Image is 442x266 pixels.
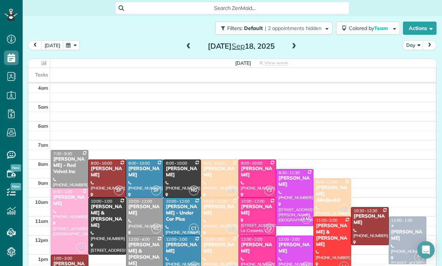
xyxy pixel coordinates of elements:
[38,104,48,110] span: 5am
[91,166,124,178] div: [PERSON_NAME]
[244,25,263,31] span: Default
[301,214,311,224] span: LM
[38,256,48,262] span: 1pm
[316,218,337,223] span: 11:00 - 2:00
[264,60,288,66] span: View week
[354,208,377,213] span: 10:30 - 12:30
[241,237,262,242] span: 12:00 - 2:00
[11,183,21,190] span: New
[212,22,332,35] a: Filters: Default | 2 appointments hidden
[353,213,386,226] div: [PERSON_NAME]
[316,223,349,248] div: [PERSON_NAME] & [PERSON_NAME]
[278,175,312,188] div: [PERSON_NAME]
[203,237,225,242] span: 12:00 - 2:00
[189,224,199,233] span: CT
[166,237,187,242] span: 12:00 - 2:00
[53,156,86,175] div: [PERSON_NAME] - Red Velvet Inc
[403,40,423,50] button: Day
[241,166,274,178] div: [PERSON_NAME]
[203,242,236,254] div: [PERSON_NAME]
[165,242,199,254] div: [PERSON_NAME]
[35,199,48,205] span: 10am
[415,256,424,263] small: 2
[241,204,274,216] div: [PERSON_NAME]
[38,123,48,129] span: 6am
[35,218,48,224] span: 11am
[189,186,199,195] span: NG
[165,204,199,222] div: [PERSON_NAME] - Under Car Plus
[339,205,349,214] span: WB
[91,204,124,229] div: [PERSON_NAME] & [PERSON_NAME]
[336,22,400,35] button: Colored byTeam
[53,194,86,207] div: [PERSON_NAME]
[349,25,390,31] span: Colored by
[129,199,152,204] span: 10:00 - 12:00
[76,243,86,252] span: LI
[226,224,236,233] span: WB
[165,166,199,178] div: [PERSON_NAME]
[417,241,435,259] div: Open Intercom Messenger
[38,161,48,167] span: 8am
[235,60,251,66] span: [DATE]
[53,256,72,261] span: 1:00 - 3:00
[38,142,48,148] span: 7am
[35,237,48,243] span: 12pm
[374,25,389,31] span: Team
[35,72,48,78] span: Tasks
[41,40,64,50] button: [DATE]
[265,25,321,31] span: | 2 appointments hidden
[91,161,112,166] span: 8:00 - 10:00
[203,199,227,204] span: 10:00 - 12:00
[279,170,300,175] span: 8:30 - 11:30
[11,164,21,172] span: New
[128,204,161,216] div: [PERSON_NAME]
[279,237,300,242] span: 12:00 - 2:00
[264,186,274,195] span: Y3
[316,180,337,185] span: 9:00 - 11:00
[151,186,161,195] span: SF
[423,40,437,50] button: next
[203,166,236,178] div: [PERSON_NAME]
[129,237,150,242] span: 12:00 - 4:00
[91,199,112,204] span: 10:00 - 1:00
[38,180,48,186] span: 9am
[241,161,262,166] span: 8:00 - 10:00
[53,189,72,194] span: 9:30 - 1:00
[38,85,48,91] span: 4am
[241,199,265,204] span: 10:00 - 12:00
[203,161,225,166] span: 8:00 - 10:00
[128,166,161,178] div: [PERSON_NAME]
[232,41,245,50] span: Sep
[241,242,274,254] div: [PERSON_NAME]
[28,40,42,50] button: prev
[215,22,332,35] button: Filters: Default | 2 appointments hidden
[264,224,274,233] span: Y3
[391,218,412,223] span: 11:00 - 1:30
[226,186,236,195] span: WB
[53,151,72,156] span: 7:30 - 9:30
[166,161,187,166] span: 8:00 - 10:00
[278,242,312,254] div: [PERSON_NAME]
[195,42,287,50] h2: [DATE] 18, 2025
[403,22,437,35] button: Actions
[316,185,349,203] div: [PERSON_NAME] (Medjoubi)
[203,204,236,216] div: [PERSON_NAME]
[391,223,424,241] div: +[PERSON_NAME]
[114,186,124,195] span: SF
[227,25,243,31] span: Filters:
[151,224,161,233] span: KC
[166,199,190,204] span: 10:00 - 12:00
[129,161,150,166] span: 8:00 - 10:00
